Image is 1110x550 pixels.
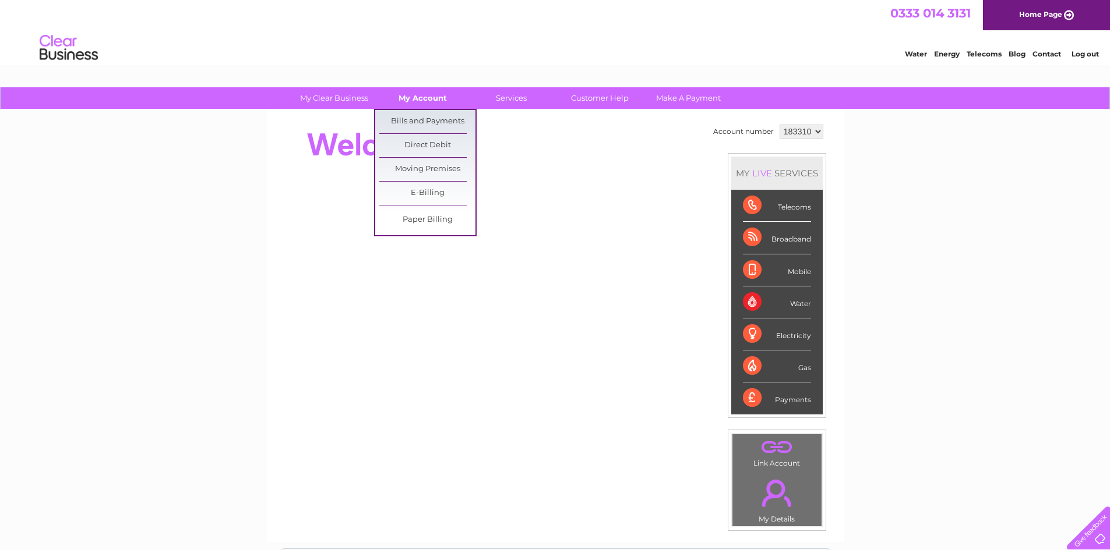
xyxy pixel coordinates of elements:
div: Electricity [743,318,811,350]
td: Link Account [732,434,822,470]
a: 0333 014 3131 [890,6,971,20]
div: MY SERVICES [731,157,823,190]
a: E-Billing [379,182,475,205]
a: Make A Payment [640,87,737,109]
td: My Details [732,470,822,527]
a: . [735,437,819,457]
a: Contact [1033,49,1061,58]
div: Gas [743,350,811,382]
a: . [735,473,819,513]
div: LIVE [750,168,774,179]
div: Payments [743,382,811,414]
div: Telecoms [743,190,811,222]
div: Water [743,286,811,318]
div: Clear Business is a trading name of Verastar Limited (registered in [GEOGRAPHIC_DATA] No. 3667643... [280,6,831,56]
div: Mobile [743,254,811,286]
a: Moving Premises [379,158,475,181]
a: Log out [1072,49,1099,58]
img: logo.png [39,30,98,66]
a: Customer Help [552,87,648,109]
div: Broadband [743,222,811,254]
a: Paper Billing [379,208,475,232]
a: Blog [1009,49,1026,58]
a: Energy [934,49,960,58]
a: Direct Debit [379,134,475,157]
a: Telecoms [967,49,1002,58]
td: Account number [710,122,777,141]
a: My Clear Business [286,87,382,109]
a: Bills and Payments [379,110,475,133]
a: My Account [375,87,471,109]
a: Water [905,49,927,58]
a: Services [463,87,559,109]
